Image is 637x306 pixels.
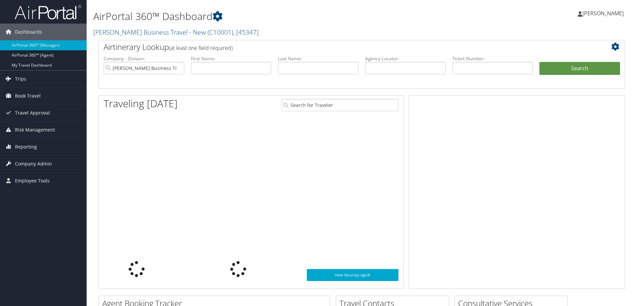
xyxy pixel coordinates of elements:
span: Book Travel [15,88,41,104]
span: Risk Management [15,122,55,138]
span: , [ 45347 ] [233,28,259,37]
span: Travel Approval [15,105,50,121]
span: Employee Tools [15,172,50,189]
label: Company - Division: [104,55,184,62]
span: ( C10001 ) [208,28,233,37]
h1: AirPortal 360™ Dashboard [93,9,451,23]
label: First Name: [191,55,272,62]
input: Search for Traveler [282,99,398,111]
span: Company Admin [15,155,52,172]
span: Trips [15,71,26,87]
a: View SecurityLogic® [307,269,398,281]
label: Agency Locator: [365,55,446,62]
span: Reporting [15,139,37,155]
span: [PERSON_NAME] [582,10,624,17]
h1: Traveling [DATE] [104,97,178,111]
a: [PERSON_NAME] [578,3,630,23]
h2: Airtinerary Lookup [104,41,576,53]
span: Dashboards [15,24,42,40]
a: [PERSON_NAME] Business Travel - New [93,28,259,37]
button: Search [539,62,620,75]
label: Last Name: [278,55,358,62]
img: airportal-logo.png [15,4,81,20]
span: (at least one field required) [169,44,233,52]
label: Ticket Number: [452,55,533,62]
